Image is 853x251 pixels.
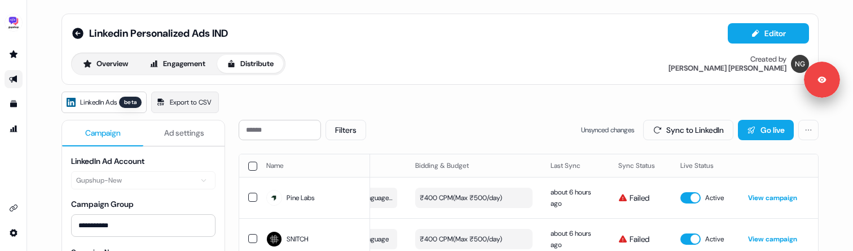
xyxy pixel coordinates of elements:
[728,23,809,44] button: Editor
[89,27,228,40] span: Linkedin Personalized Ads IND
[119,97,142,108] div: beta
[791,55,809,73] img: Nikunj
[73,55,138,73] button: Overview
[217,55,283,73] button: Distribute
[630,192,649,204] span: Failed
[170,97,212,108] span: Export to CSV
[750,55,786,64] div: Created by
[5,120,23,138] a: Go to attribution
[671,154,739,177] th: Live Status
[542,177,609,218] td: about 6 hours ago
[406,154,542,177] th: Bidding & Budget
[5,199,23,217] a: Go to integrations
[140,55,215,73] button: Engagement
[705,192,724,204] span: Active
[164,127,204,139] span: Ad settings
[420,192,502,204] div: ₹400 CPM ( Max ₹500/day )
[80,97,117,108] span: LinkedIn Ads
[738,120,794,140] button: Go live
[5,95,23,113] a: Go to templates
[609,154,671,177] th: Sync Status
[71,156,144,166] label: LinkedIn Ad Account
[61,92,147,113] a: LinkedIn Adsbeta
[728,29,809,41] a: Editor
[5,70,23,88] a: Go to outbound experience
[71,199,134,209] label: Campaign Group
[85,127,121,139] span: Campaign
[257,154,370,177] th: Name
[748,235,797,244] a: View campaign
[326,120,366,140] button: Filters
[287,192,314,204] span: Pine Labs
[5,45,23,63] a: Go to prospects
[415,229,533,249] button: ₹400 CPM(Max ₹500/day)
[669,64,786,73] div: [PERSON_NAME] [PERSON_NAME]
[643,120,733,140] button: Sync to LinkedIn
[581,124,634,136] span: Unsynced changes
[798,120,819,140] button: More actions
[5,224,23,242] a: Go to integrations
[542,154,609,177] th: Last Sync
[287,233,309,245] span: SNITCH
[420,233,502,245] div: ₹400 CPM ( Max ₹500/day )
[705,233,724,245] span: Active
[630,233,649,245] span: Failed
[748,193,797,202] a: View campaign
[415,188,533,208] button: ₹400 CPM(Max ₹500/day)
[151,92,219,113] a: Export to CSV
